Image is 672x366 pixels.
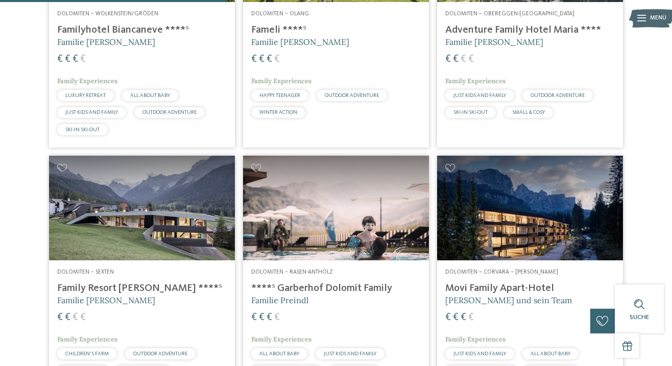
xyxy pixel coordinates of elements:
[57,312,63,323] span: €
[251,54,257,64] span: €
[65,351,109,356] span: CHILDREN’S FARM
[251,11,309,17] span: Dolomiten – Olang
[453,110,488,115] span: SKI-IN SKI-OUT
[259,54,265,64] span: €
[57,37,155,47] span: Familie [PERSON_NAME]
[57,282,227,295] h4: Family Resort [PERSON_NAME] ****ˢ
[274,54,280,64] span: €
[445,335,506,344] span: Family Experiences
[251,312,257,323] span: €
[468,54,474,64] span: €
[65,54,70,64] span: €
[453,312,459,323] span: €
[80,312,86,323] span: €
[437,156,623,260] img: Familienhotels gesucht? Hier findet ihr die besten!
[259,312,265,323] span: €
[461,54,466,64] span: €
[142,110,197,115] span: OUTDOOR ADVENTURE
[251,269,333,275] span: Dolomiten – Rasen-Antholz
[251,295,308,305] span: Familie Preindl
[259,93,300,98] span: HAPPY TEENAGER
[453,54,459,64] span: €
[531,93,585,98] span: OUTDOOR ADVENTURE
[445,282,615,295] h4: Movi Family Apart-Hotel
[251,37,349,47] span: Familie [PERSON_NAME]
[57,24,227,36] h4: Familyhotel Biancaneve ****ˢ
[73,312,78,323] span: €
[243,156,429,260] img: Familienhotels gesucht? Hier findet ihr die besten!
[57,269,114,275] span: Dolomiten – Sexten
[65,93,106,98] span: LUXURY RETREAT
[57,295,155,305] span: Familie [PERSON_NAME]
[65,110,118,115] span: JUST KIDS AND FAMILY
[445,77,506,85] span: Family Experiences
[531,351,570,356] span: ALL ABOUT BABY
[251,282,421,295] h4: ****ˢ Garberhof Dolomit Family
[453,93,506,98] span: JUST KIDS AND FAMILY
[73,54,78,64] span: €
[65,127,100,132] span: SKI-IN SKI-OUT
[461,312,466,323] span: €
[259,351,299,356] span: ALL ABOUT BABY
[267,54,272,64] span: €
[445,37,543,47] span: Familie [PERSON_NAME]
[267,312,272,323] span: €
[512,110,545,115] span: SMALL & COSY
[57,11,158,17] span: Dolomiten – Wolkenstein/Gröden
[57,54,63,64] span: €
[57,335,117,344] span: Family Experiences
[445,11,574,17] span: Dolomiten – Obereggen-[GEOGRAPHIC_DATA]
[453,351,506,356] span: JUST KIDS AND FAMILY
[57,77,117,85] span: Family Experiences
[65,312,70,323] span: €
[324,351,376,356] span: JUST KIDS AND FAMILY
[445,24,615,36] h4: Adventure Family Hotel Maria ****
[445,54,451,64] span: €
[130,93,170,98] span: ALL ABOUT BABY
[133,351,187,356] span: OUTDOOR ADVENTURE
[49,156,235,260] img: Family Resort Rainer ****ˢ
[251,335,311,344] span: Family Experiences
[445,295,572,305] span: [PERSON_NAME] und sein Team
[325,93,379,98] span: OUTDOOR ADVENTURE
[251,77,311,85] span: Family Experiences
[630,314,649,321] span: Suche
[445,269,558,275] span: Dolomiten – Corvara – [PERSON_NAME]
[468,312,474,323] span: €
[80,54,86,64] span: €
[445,312,451,323] span: €
[259,110,297,115] span: WINTER ACTION
[274,312,280,323] span: €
